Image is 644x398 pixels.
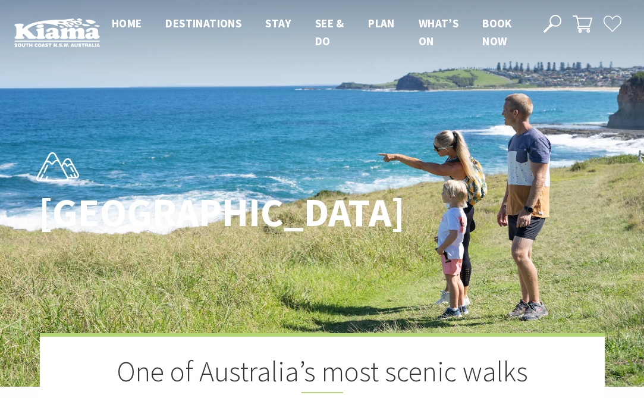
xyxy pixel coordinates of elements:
[165,16,241,30] span: Destinations
[265,16,291,30] span: Stay
[419,16,458,48] span: What’s On
[100,14,530,51] nav: Main Menu
[368,16,395,30] span: Plan
[14,18,100,47] img: Kiama Logo
[99,355,545,393] h2: One of Australia’s most scenic walks
[39,190,375,234] h1: [GEOGRAPHIC_DATA]
[482,16,512,48] span: Book now
[112,16,142,30] span: Home
[315,16,344,48] span: See & Do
